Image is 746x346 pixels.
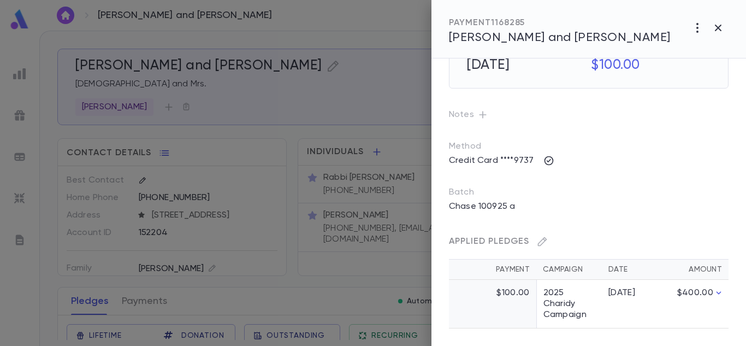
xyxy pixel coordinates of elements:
p: Credit Card ****9737 [442,152,540,169]
th: Payment [449,260,536,280]
span: [PERSON_NAME] and [PERSON_NAME] [449,32,671,44]
p: Method [449,141,504,152]
td: $100.00 [449,280,536,329]
h5: [DATE] [460,54,587,77]
div: PAYMENT 1168285 [449,17,671,28]
span: Applied Pledges [449,237,529,246]
div: [DATE] [608,288,650,298]
p: Batch [449,187,729,198]
h5: $100.00 [584,54,711,77]
th: Campaign [536,260,602,280]
p: Chase 100925 a [442,198,522,215]
p: Notes [449,106,729,124]
th: Amount [656,260,729,280]
th: Date [602,260,656,280]
td: $400.00 [656,280,729,329]
td: 2025 Charidy Campaign [536,280,602,329]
